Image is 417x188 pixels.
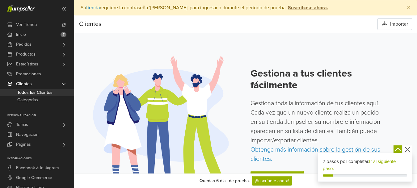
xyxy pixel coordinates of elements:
[16,69,41,79] span: Promociones
[251,171,304,186] a: Agregar Cliente
[288,5,328,11] strong: Suscríbase ahora.
[16,173,52,183] span: Google Commerce
[377,18,412,30] button: Importar
[16,40,32,49] span: Pedidos
[401,0,417,15] button: Close
[17,96,38,104] span: Categorías
[16,79,32,89] span: Clientes
[287,5,328,11] a: Suscríbase ahora.
[16,163,59,173] span: Facebook & Instagram
[7,114,74,117] p: Personalización
[323,159,396,171] a: Ir al siguiente paso.
[251,146,380,163] a: Obtenga más información sobre la gestión de sus clientes.
[251,99,384,164] p: Gestiona toda la información de tus clientes aquí. Cada vez que un nuevo cliente realiza un pedid...
[17,89,53,96] span: Todos los Clientes
[407,3,411,12] span: ×
[16,59,38,69] span: Estadísticas
[251,68,384,91] h2: Gestiona a tus clientes fácilmente
[252,176,292,186] a: ¡Suscríbete ahora!
[16,130,39,140] span: Navegación
[200,178,250,184] div: Quedan 6 días de prueba.
[86,5,100,11] a: tienda
[16,20,37,30] span: Ver Tienda
[79,18,101,30] div: Clientes
[16,140,31,149] span: Páginas
[16,30,26,40] span: Inicio
[323,158,407,172] div: 7 pasos por completar.
[16,120,28,130] span: Temas
[304,173,364,184] button: Importar un archivo CSV
[16,49,36,59] span: Productos
[61,32,66,37] span: 7
[7,157,74,161] p: Integraciones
